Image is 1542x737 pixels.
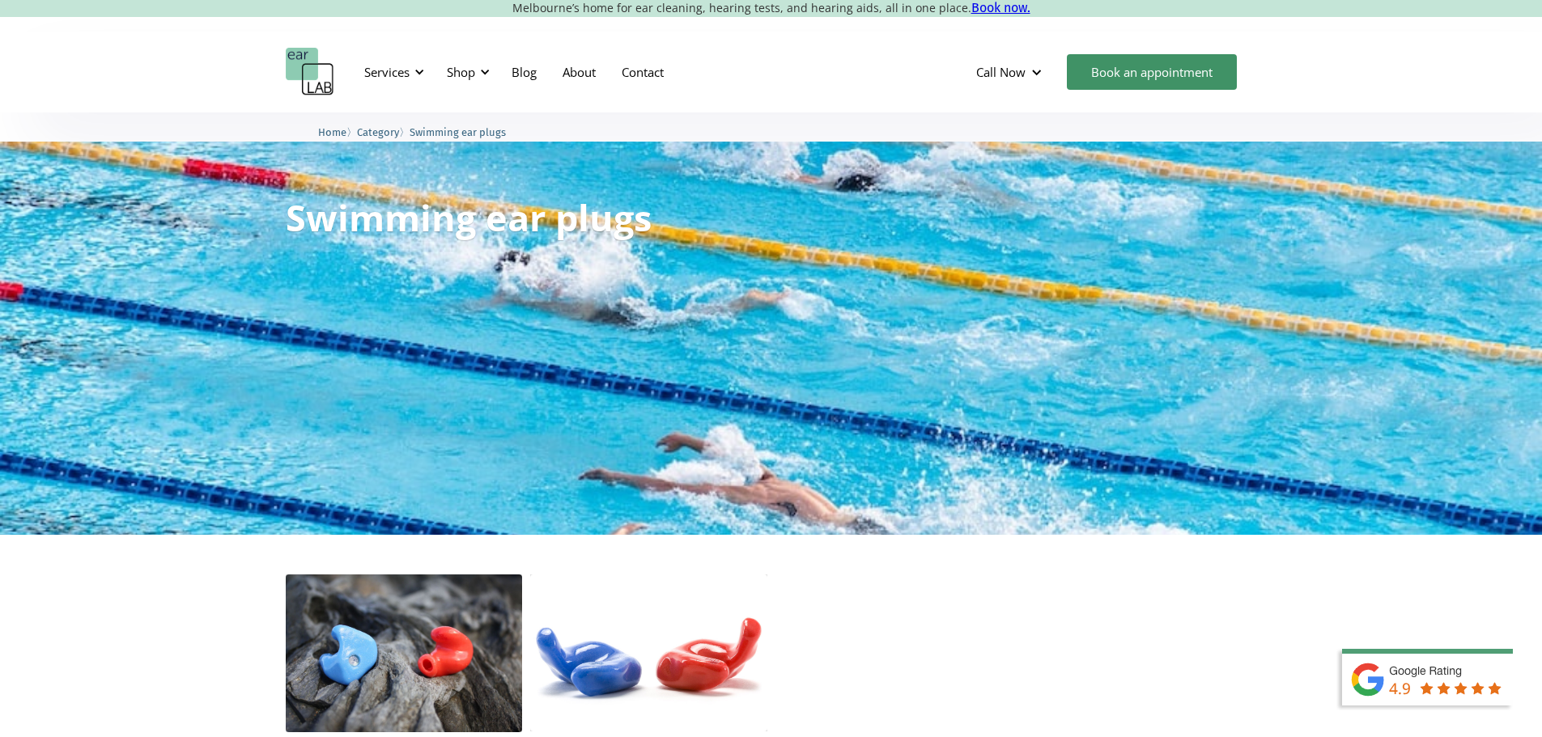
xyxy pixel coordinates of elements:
[318,126,346,138] span: Home
[355,48,429,96] div: Services
[286,199,652,235] h1: Swimming ear plugs
[357,126,399,138] span: Category
[286,574,523,732] img: Pro-Aquaz
[447,64,475,80] div: Shop
[963,48,1059,96] div: Call Now
[1067,54,1237,90] a: Book an appointment
[499,49,550,95] a: Blog
[530,574,767,731] img: Swim Plugs - Pair
[357,124,399,139] a: Category
[357,124,410,141] li: 〉
[437,48,495,96] div: Shop
[410,126,506,138] span: Swimming ear plugs
[286,48,334,96] a: home
[976,64,1026,80] div: Call Now
[410,124,506,139] a: Swimming ear plugs
[364,64,410,80] div: Services
[318,124,357,141] li: 〉
[609,49,677,95] a: Contact
[318,124,346,139] a: Home
[550,49,609,95] a: About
